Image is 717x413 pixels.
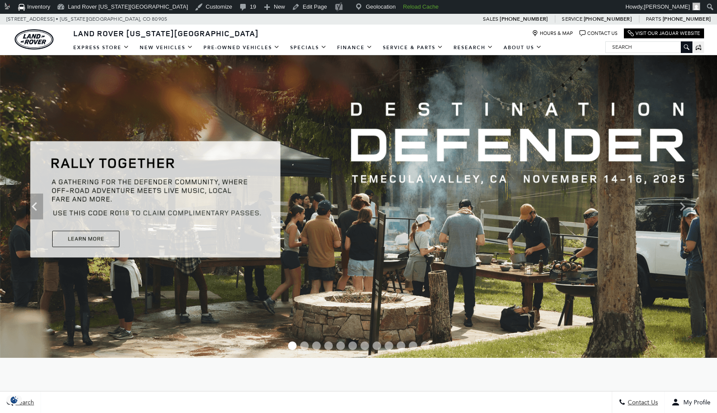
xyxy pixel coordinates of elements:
[626,399,658,406] span: Contact Us
[483,16,498,22] span: Sales
[397,341,405,350] span: Go to slide 10
[15,29,53,50] a: land-rover
[500,16,548,22] a: [PHONE_NUMBER]
[409,341,417,350] span: Go to slide 11
[332,40,378,55] a: Finance
[562,16,582,22] span: Service
[498,40,547,55] a: About Us
[143,14,150,25] span: CO
[4,395,24,404] section: Click to Open Cookie Consent Modal
[674,194,691,219] div: Next
[198,40,285,55] a: Pre-Owned Vehicles
[584,16,632,22] a: [PHONE_NUMBER]
[646,16,661,22] span: Parts
[360,341,369,350] span: Go to slide 7
[421,341,429,350] span: Go to slide 12
[448,40,498,55] a: Research
[373,341,381,350] span: Go to slide 8
[665,391,717,413] button: Open user profile menu
[73,28,259,38] span: Land Rover [US_STATE][GEOGRAPHIC_DATA]
[378,40,448,55] a: Service & Parts
[135,40,198,55] a: New Vehicles
[68,28,264,38] a: Land Rover [US_STATE][GEOGRAPHIC_DATA]
[579,30,617,37] a: Contact Us
[663,16,711,22] a: [PHONE_NUMBER]
[4,395,24,404] img: Opt-Out Icon
[68,40,547,55] nav: Main Navigation
[26,194,43,219] div: Previous
[288,341,297,350] span: Go to slide 1
[6,14,59,25] span: [STREET_ADDRESS] •
[285,40,332,55] a: Specials
[628,30,700,37] a: Visit Our Jaguar Website
[60,14,141,25] span: [US_STATE][GEOGRAPHIC_DATA],
[312,341,321,350] span: Go to slide 3
[606,42,692,52] input: Search
[336,341,345,350] span: Go to slide 5
[300,341,309,350] span: Go to slide 2
[385,341,393,350] span: Go to slide 9
[644,3,690,10] span: [PERSON_NAME]
[348,341,357,350] span: Go to slide 6
[532,30,573,37] a: Hours & Map
[403,3,438,10] strong: Reload Cache
[6,16,167,22] a: [STREET_ADDRESS] • [US_STATE][GEOGRAPHIC_DATA], CO 80905
[68,40,135,55] a: EXPRESS STORE
[680,399,711,406] span: My Profile
[324,341,333,350] span: Go to slide 4
[15,29,53,50] img: Land Rover
[152,14,167,25] span: 80905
